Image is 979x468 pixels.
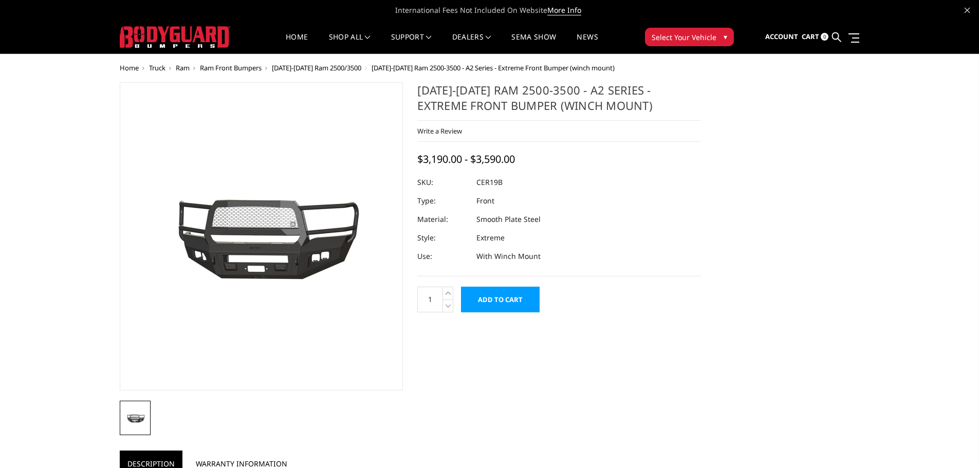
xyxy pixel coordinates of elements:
[417,210,469,229] dt: Material:
[476,192,494,210] dd: Front
[286,33,308,53] a: Home
[200,63,262,72] a: Ram Front Bumpers
[652,32,716,43] span: Select Your Vehicle
[765,32,798,41] span: Account
[133,179,390,294] img: 2019-2025 Ram 2500-3500 - A2 Series - Extreme Front Bumper (winch mount)
[476,210,541,229] dd: Smooth Plate Steel
[120,82,403,390] a: 2019-2025 Ram 2500-3500 - A2 Series - Extreme Front Bumper (winch mount)
[417,152,515,166] span: $3,190.00 - $3,590.00
[724,31,727,42] span: ▾
[511,33,556,53] a: SEMA Show
[417,173,469,192] dt: SKU:
[417,192,469,210] dt: Type:
[802,23,828,51] a: Cart 0
[417,82,701,121] h1: [DATE]-[DATE] Ram 2500-3500 - A2 Series - Extreme Front Bumper (winch mount)
[149,63,165,72] a: Truck
[272,63,361,72] a: [DATE]-[DATE] Ram 2500/3500
[417,247,469,266] dt: Use:
[476,173,503,192] dd: CER19B
[417,126,462,136] a: Write a Review
[120,63,139,72] a: Home
[329,33,371,53] a: shop all
[821,33,828,41] span: 0
[461,287,540,312] input: Add to Cart
[765,23,798,51] a: Account
[417,229,469,247] dt: Style:
[547,5,581,15] a: More Info
[123,413,147,424] img: 2019-2025 Ram 2500-3500 - A2 Series - Extreme Front Bumper (winch mount)
[372,63,615,72] span: [DATE]-[DATE] Ram 2500-3500 - A2 Series - Extreme Front Bumper (winch mount)
[476,229,505,247] dd: Extreme
[577,33,598,53] a: News
[176,63,190,72] a: Ram
[802,32,819,41] span: Cart
[391,33,432,53] a: Support
[120,26,230,48] img: BODYGUARD BUMPERS
[476,247,541,266] dd: With Winch Mount
[645,28,734,46] button: Select Your Vehicle
[452,33,491,53] a: Dealers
